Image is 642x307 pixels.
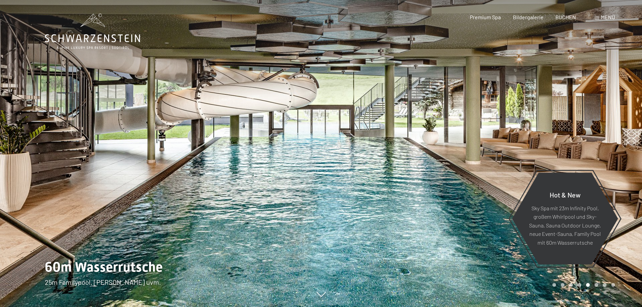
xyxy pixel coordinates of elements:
[578,283,581,287] div: Carousel Page 4
[552,283,556,287] div: Carousel Page 1
[561,283,564,287] div: Carousel Page 2
[586,283,590,287] div: Carousel Page 5 (Current Slide)
[555,14,576,20] a: BUCHEN
[513,14,544,20] a: Bildergalerie
[512,172,618,265] a: Hot & New Sky Spa mit 23m Infinity Pool, großem Whirlpool und Sky-Sauna, Sauna Outdoor Lounge, ne...
[569,283,573,287] div: Carousel Page 3
[594,283,598,287] div: Carousel Page 6
[603,283,607,287] div: Carousel Page 7
[611,283,615,287] div: Carousel Page 8
[550,283,615,287] div: Carousel Pagination
[470,14,501,20] a: Premium Spa
[601,14,615,20] span: Menü
[550,190,581,198] span: Hot & New
[528,204,602,247] p: Sky Spa mit 23m Infinity Pool, großem Whirlpool und Sky-Sauna, Sauna Outdoor Lounge, neue Event-S...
